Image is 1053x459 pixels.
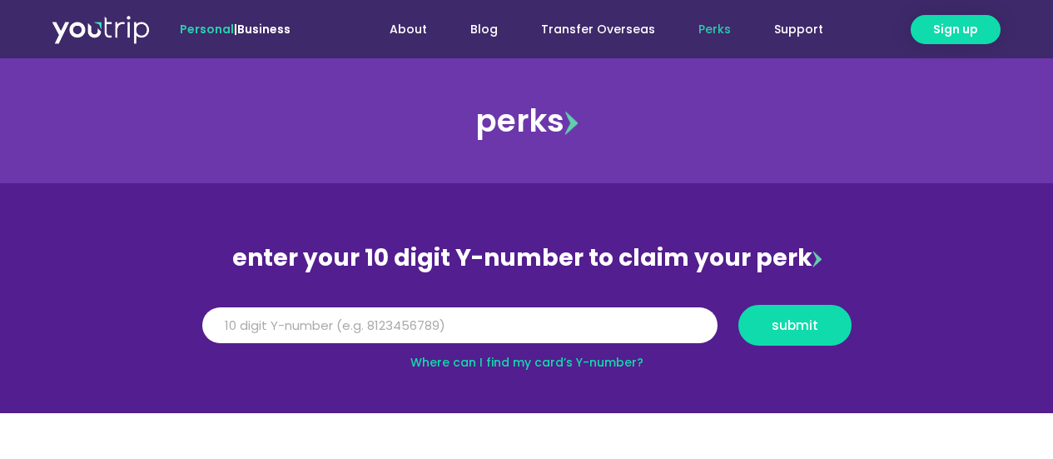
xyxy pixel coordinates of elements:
a: Perks [677,14,752,45]
button: submit [738,305,852,346]
a: Support [752,14,845,45]
a: About [368,14,449,45]
input: 10 digit Y-number (e.g. 8123456789) [202,307,718,344]
form: Y Number [202,305,852,358]
div: enter your 10 digit Y-number to claim your perk [194,237,860,280]
a: Sign up [911,15,1001,44]
span: Sign up [933,21,978,38]
span: | [180,21,291,37]
a: Blog [449,14,519,45]
a: Transfer Overseas [519,14,677,45]
a: Business [237,21,291,37]
nav: Menu [335,14,845,45]
span: submit [772,319,818,332]
span: Personal [180,21,234,37]
a: Where can I find my card’s Y-number? [410,354,643,371]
